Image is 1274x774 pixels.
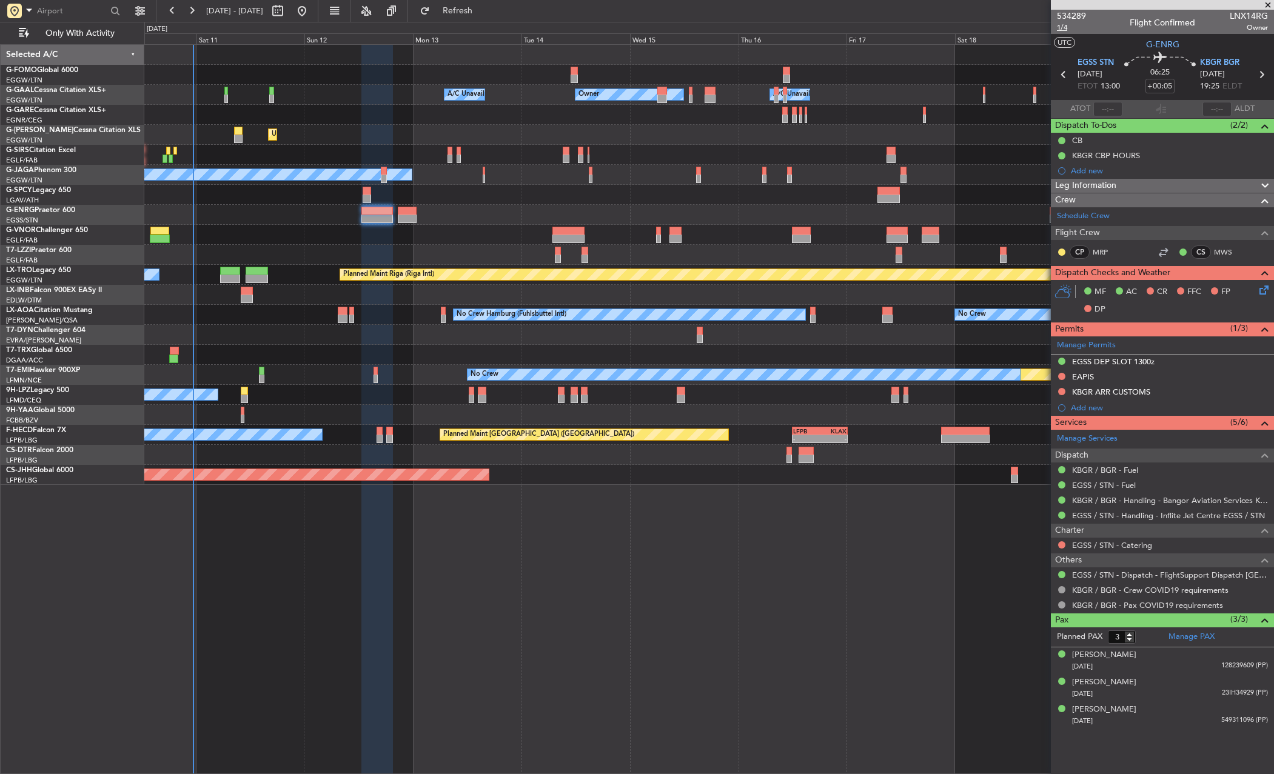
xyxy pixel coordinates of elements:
div: [PERSON_NAME] [1072,704,1136,716]
div: Sun 12 [304,33,413,44]
label: Planned PAX [1057,631,1102,643]
span: [DATE] [1072,662,1093,671]
span: Permits [1055,322,1084,336]
a: EGGW/LTN [6,136,42,145]
span: 9H-LPZ [6,387,30,394]
a: EVRA/[PERSON_NAME] [6,336,81,345]
a: T7-DYNChallenger 604 [6,327,85,334]
div: A/C Unavailable [773,85,823,104]
div: EAPIS [1072,372,1094,382]
a: MWS [1214,247,1241,258]
span: KBGR BGR [1200,57,1239,69]
a: LFPB/LBG [6,456,38,465]
div: [DATE] [147,24,167,35]
span: (2/2) [1230,119,1248,132]
span: (3/3) [1230,613,1248,626]
a: LFPB/LBG [6,476,38,485]
span: Leg Information [1055,179,1116,193]
a: Manage PAX [1168,631,1215,643]
span: LX-AOA [6,307,34,314]
span: G-VNOR [6,227,36,234]
span: CS-DTR [6,447,32,454]
span: FP [1221,286,1230,298]
div: - [820,435,847,442]
span: LX-INB [6,287,30,294]
div: No Crew [471,365,498,384]
span: DP [1095,304,1105,316]
a: Manage Services [1057,433,1118,445]
span: LNX14RG [1230,10,1268,22]
a: Schedule Crew [1057,210,1110,222]
div: No Crew Hamburg (Fuhlsbuttel Intl) [457,305,566,324]
span: Services [1055,416,1087,430]
a: CS-DTRFalcon 2000 [6,447,73,454]
span: ETOT [1078,81,1098,93]
div: LFPB [793,427,820,435]
a: F-HECDFalcon 7X [6,427,66,434]
span: G-GAAL [6,87,34,94]
span: 1/4 [1057,22,1086,33]
a: LFMD/CEQ [6,396,41,405]
div: Flight Confirmed [1130,16,1195,29]
div: Sat 18 [955,33,1064,44]
a: G-[PERSON_NAME]Cessna Citation XLS [6,127,141,134]
a: EGLF/FAB [6,256,38,265]
span: 19:25 [1200,81,1219,93]
span: G-[PERSON_NAME] [6,127,73,134]
a: EGSS / STN - Handling - Inflite Jet Centre EGSS / STN [1072,510,1265,521]
span: G-FOMO [6,67,37,74]
div: A/C Unavailable [448,85,498,104]
span: 534289 [1057,10,1086,22]
a: CS-JHHGlobal 6000 [6,467,73,474]
a: G-SIRSCitation Excel [6,147,76,154]
a: G-ENRGPraetor 600 [6,207,75,214]
button: Refresh [414,1,487,21]
div: CB [1072,135,1082,145]
span: G-ENRG [1146,38,1179,51]
div: Tue 14 [521,33,630,44]
span: ATOT [1070,103,1090,115]
span: (1/3) [1230,322,1248,335]
a: LX-AOACitation Mustang [6,307,93,314]
div: CS [1191,245,1211,259]
a: EGGW/LTN [6,276,42,285]
a: EDLW/DTM [6,296,42,305]
a: EGSS/STN [6,216,38,225]
a: Manage Permits [1057,339,1116,352]
div: - [793,435,820,442]
span: T7-EMI [6,367,30,374]
a: T7-TRXGlobal 6500 [6,347,72,354]
div: Planned Maint [GEOGRAPHIC_DATA] ([GEOGRAPHIC_DATA]) [443,425,634,444]
span: MF [1095,286,1106,298]
div: Wed 15 [630,33,739,44]
span: 128239609 (PP) [1221,661,1268,671]
span: Refresh [432,7,483,15]
span: ALDT [1235,103,1255,115]
a: 9H-YAAGlobal 5000 [6,407,75,414]
span: LX-TRO [6,267,32,274]
a: KBGR / BGR - Pax COVID19 requirements [1072,600,1223,610]
span: Dispatch Checks and Weather [1055,266,1170,280]
a: LX-INBFalcon 900EX EASy II [6,287,102,294]
a: LFMN/NCE [6,376,42,385]
span: [DATE] [1200,68,1225,81]
a: G-GARECessna Citation XLS+ [6,107,106,114]
span: Flight Crew [1055,226,1100,240]
span: Others [1055,553,1082,567]
a: T7-LZZIPraetor 600 [6,247,72,254]
a: EGGW/LTN [6,76,42,85]
div: [PERSON_NAME] [1072,649,1136,661]
span: [DATE] [1072,716,1093,726]
div: CP [1070,245,1090,259]
input: --:-- [1093,102,1122,116]
a: EGGW/LTN [6,96,42,105]
a: MRP [1093,247,1120,258]
a: 9H-LPZLegacy 500 [6,387,69,394]
a: EGLF/FAB [6,236,38,245]
span: T7-TRX [6,347,31,354]
div: KBGR CBP HOURS [1072,150,1140,161]
a: DGAA/ACC [6,356,43,365]
div: Thu 16 [739,33,847,44]
a: EGGW/LTN [6,176,42,185]
a: [PERSON_NAME]/QSA [6,316,78,325]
